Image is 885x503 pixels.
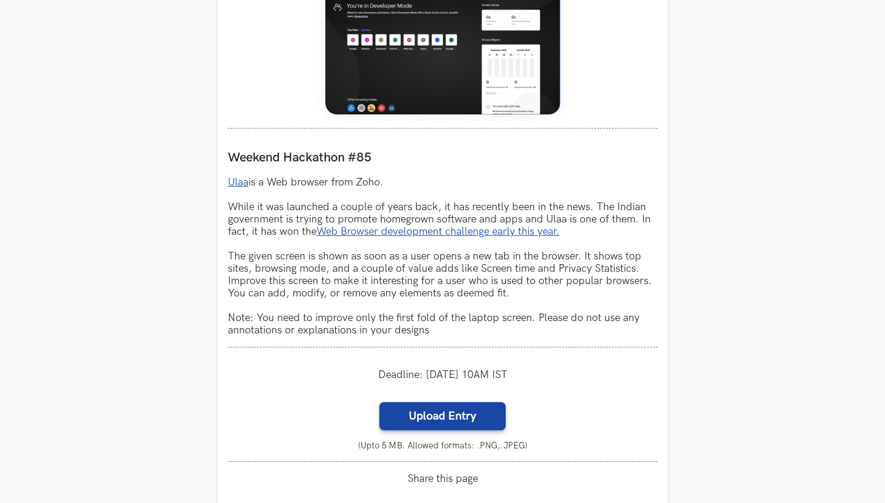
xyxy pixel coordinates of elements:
[228,441,658,451] small: (Upto 5 MB. Allowed formats: .PNG,.JPEG)
[379,402,506,430] label: Upload Entry
[228,358,658,391] div: Deadline: [DATE] 10AM IST
[228,150,658,166] label: Weekend Hackathon #85
[228,472,658,485] span: Share this page
[317,225,560,238] a: Web Browser development challenge early this year.
[228,176,248,188] a: Ulaa
[228,176,658,336] p: is a Web browser from Zoho. While it was launched a couple of years back, it has recently been in...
